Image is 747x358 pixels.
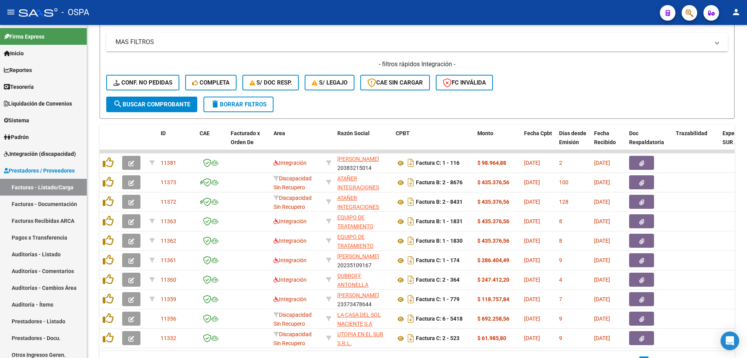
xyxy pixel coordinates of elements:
[337,252,389,268] div: 20235109167
[274,175,312,190] span: Discapacidad Sin Recupero
[337,194,389,210] div: 30716229978
[626,125,673,159] datatable-header-cell: Doc Respaldatoria
[106,75,179,90] button: Conf. no pedidas
[416,219,463,225] strong: Factura B: 1 - 1831
[4,133,29,141] span: Padrón
[161,218,176,224] span: 11363
[210,101,267,108] span: Borrar Filtros
[406,273,416,286] i: Descargar documento
[629,130,664,145] span: Doc Respaldatoria
[524,296,540,302] span: [DATE]
[524,316,540,322] span: [DATE]
[337,174,389,190] div: 30716229978
[721,332,739,350] div: Open Intercom Messenger
[161,277,176,283] span: 11360
[524,335,540,341] span: [DATE]
[396,130,410,136] span: CPBT
[4,32,44,41] span: Firma Express
[161,160,176,166] span: 11381
[270,125,323,159] datatable-header-cell: Area
[113,79,172,86] span: Conf. no pedidas
[436,75,493,90] button: FC Inválida
[337,234,388,258] span: EQUIPO DE TRATAMIENTO PERSONALIZADO SA
[477,257,509,263] strong: $ 286.404,49
[521,125,556,159] datatable-header-cell: Fecha Cpbt
[673,125,719,159] datatable-header-cell: Trazabilidad
[393,125,474,159] datatable-header-cell: CPBT
[443,79,486,86] span: FC Inválida
[477,160,506,166] strong: $ 98.964,88
[594,257,610,263] span: [DATE]
[106,97,197,112] button: Buscar Comprobante
[192,79,230,86] span: Completa
[524,199,540,205] span: [DATE]
[594,130,616,145] span: Fecha Recibido
[337,291,389,307] div: 23373478644
[274,277,307,283] span: Integración
[6,7,16,17] mat-icon: menu
[200,130,210,136] span: CAE
[196,125,228,159] datatable-header-cell: CAE
[416,160,459,166] strong: Factura C: 1 - 116
[559,238,562,244] span: 8
[106,60,728,69] h4: - filtros rápidos Integración -
[477,238,509,244] strong: $ 435.376,56
[416,199,463,205] strong: Factura B: 2 - 8431
[274,218,307,224] span: Integración
[274,331,312,346] span: Discapacidad Sin Recupero
[524,179,540,185] span: [DATE]
[474,125,521,159] datatable-header-cell: Monto
[337,330,389,346] div: 30715846795
[559,335,562,341] span: 9
[337,233,389,249] div: 30716935996
[228,125,270,159] datatable-header-cell: Facturado x Orden De
[594,277,610,283] span: [DATE]
[416,277,459,283] strong: Factura C: 2 - 364
[312,79,347,86] span: S/ legajo
[477,179,509,185] strong: $ 435.376,56
[116,38,709,46] mat-panel-title: MAS FILTROS
[274,257,307,263] span: Integración
[337,130,370,136] span: Razón Social
[4,166,75,175] span: Prestadores / Proveedores
[406,235,416,247] i: Descargar documento
[676,130,707,136] span: Trazabilidad
[161,130,166,136] span: ID
[594,238,610,244] span: [DATE]
[242,75,299,90] button: S/ Doc Resp.
[477,130,493,136] span: Monto
[524,130,552,136] span: Fecha Cpbt
[594,179,610,185] span: [DATE]
[337,214,388,238] span: EQUIPO DE TRATAMIENTO PERSONALIZADO SA
[477,316,509,322] strong: $ 692.258,56
[406,293,416,305] i: Descargar documento
[274,312,312,327] span: Discapacidad Sin Recupero
[185,75,237,90] button: Completa
[360,75,430,90] button: CAE SIN CARGAR
[210,99,220,109] mat-icon: delete
[416,180,463,186] strong: Factura B: 2 - 8676
[416,257,459,264] strong: Factura C: 1 - 174
[594,296,610,302] span: [DATE]
[161,179,176,185] span: 11373
[337,253,379,259] span: [PERSON_NAME]
[524,277,540,283] span: [DATE]
[113,101,190,108] span: Buscar Comprobante
[477,296,509,302] strong: $ 118.757,84
[559,160,562,166] span: 2
[524,257,540,263] span: [DATE]
[274,296,307,302] span: Integración
[337,155,389,171] div: 20383215014
[274,130,285,136] span: Area
[4,49,24,58] span: Inicio
[594,218,610,224] span: [DATE]
[559,130,586,145] span: Días desde Emisión
[274,160,307,166] span: Integración
[477,218,509,224] strong: $ 435.376,56
[161,296,176,302] span: 11359
[274,195,312,210] span: Discapacidad Sin Recupero
[406,254,416,266] i: Descargar documento
[524,218,540,224] span: [DATE]
[594,316,610,322] span: [DATE]
[524,238,540,244] span: [DATE]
